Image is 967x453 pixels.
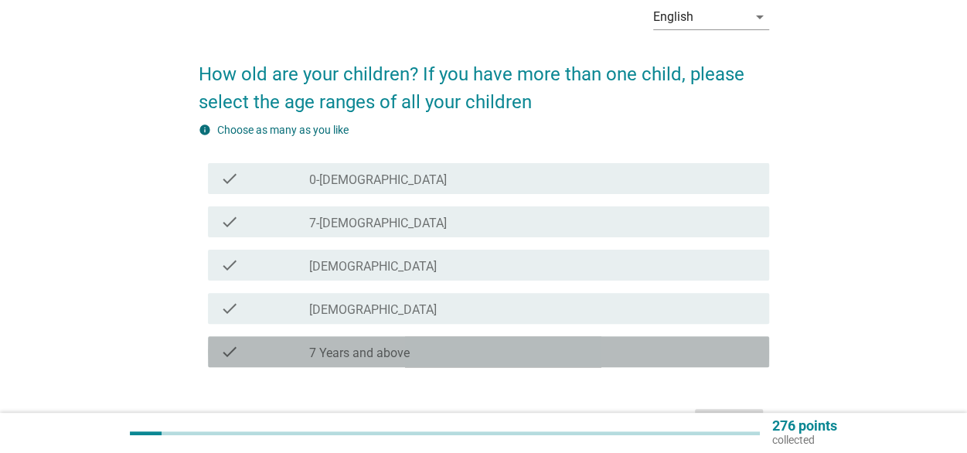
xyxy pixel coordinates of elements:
i: info [199,124,211,136]
label: 7 Years and above [309,346,410,361]
h2: How old are your children? If you have more than one child, please select the age ranges of all y... [199,45,769,116]
i: check [220,256,239,274]
i: check [220,299,239,318]
p: collected [772,433,837,447]
i: arrow_drop_down [751,8,769,26]
label: [DEMOGRAPHIC_DATA] [309,259,437,274]
i: check [220,169,239,188]
p: 276 points [772,419,837,433]
label: Choose as many as you like [217,124,349,136]
i: check [220,342,239,361]
label: 7-[DEMOGRAPHIC_DATA] [309,216,447,231]
label: [DEMOGRAPHIC_DATA] [309,302,437,318]
i: check [220,213,239,231]
label: 0-[DEMOGRAPHIC_DATA] [309,172,447,188]
div: English [653,10,693,24]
